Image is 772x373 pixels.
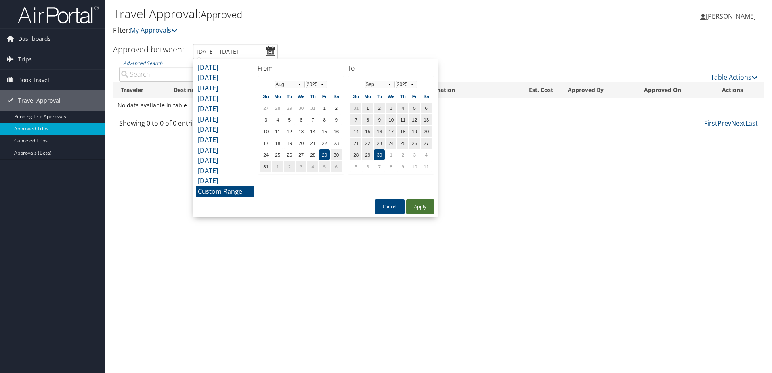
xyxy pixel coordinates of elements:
td: 13 [421,114,432,125]
td: 1 [272,161,283,172]
a: [PERSON_NAME] [700,4,764,28]
td: 3 [260,114,271,125]
td: 5 [350,161,361,172]
td: 2 [284,161,295,172]
td: 29 [284,103,295,113]
p: Filter: [113,25,547,36]
span: [PERSON_NAME] [706,12,756,21]
td: 12 [409,114,420,125]
td: 27 [260,103,271,113]
li: [DATE] [196,114,254,125]
th: Th [397,91,408,102]
td: 15 [362,126,373,137]
td: 11 [421,161,432,172]
li: [DATE] [196,83,254,94]
li: [DATE] [196,145,254,156]
a: Last [745,119,758,128]
th: Tu [284,91,295,102]
td: 4 [307,161,318,172]
li: [DATE] [196,176,254,186]
td: 14 [350,126,361,137]
td: 29 [319,149,330,160]
td: 18 [272,138,283,149]
span: Travel Approval [18,90,61,111]
li: [DATE] [196,73,254,83]
td: 19 [284,138,295,149]
td: 6 [421,103,432,113]
th: Est. Cost: activate to sort column ascending [507,82,560,98]
td: 13 [296,126,306,137]
td: 8 [362,114,373,125]
td: 1 [362,103,373,113]
td: 19 [409,126,420,137]
td: No data available in table [113,98,764,113]
td: 26 [284,149,295,160]
td: 12 [284,126,295,137]
th: We [386,91,396,102]
th: Tu [374,91,385,102]
td: 10 [260,126,271,137]
li: Custom Range [196,186,254,197]
th: Actions [715,82,764,98]
td: 2 [331,103,342,113]
input: Advanced Search [119,67,270,82]
li: [DATE] [196,63,254,73]
td: 4 [272,114,283,125]
td: 23 [374,138,385,149]
td: 9 [331,114,342,125]
td: 16 [374,126,385,137]
td: 7 [307,114,318,125]
td: 28 [350,149,361,160]
span: Book Travel [18,70,49,90]
a: My Approvals [130,26,178,35]
h1: Travel Approval: [113,5,547,22]
th: Mo [272,91,283,102]
td: 4 [397,103,408,113]
td: 11 [272,126,283,137]
td: 22 [319,138,330,149]
a: Next [731,119,745,128]
td: 8 [386,161,396,172]
td: 5 [284,114,295,125]
td: 15 [319,126,330,137]
button: Cancel [375,199,405,214]
div: Showing 0 to 0 of 0 entries [119,118,270,132]
th: Fr [319,91,330,102]
li: [DATE] [196,94,254,104]
td: 30 [374,149,385,160]
td: 30 [296,103,306,113]
td: 24 [386,138,396,149]
td: 6 [296,114,306,125]
td: 24 [260,149,271,160]
th: We [296,91,306,102]
span: Trips [18,49,32,69]
li: [DATE] [196,166,254,176]
td: 17 [260,138,271,149]
td: 5 [409,103,420,113]
th: Su [260,91,271,102]
a: Prev [717,119,731,128]
th: Mo [362,91,373,102]
td: 4 [421,149,432,160]
a: Advanced Search [123,60,162,67]
td: 26 [409,138,420,149]
h4: To [348,64,434,73]
td: 27 [421,138,432,149]
td: 1 [386,149,396,160]
td: 8 [319,114,330,125]
td: 16 [331,126,342,137]
td: 31 [350,103,361,113]
td: 23 [331,138,342,149]
li: [DATE] [196,104,254,114]
td: 7 [350,114,361,125]
th: Th [307,91,318,102]
li: [DATE] [196,124,254,135]
li: [DATE] [196,155,254,166]
td: 17 [386,126,396,137]
img: airportal-logo.png [18,5,99,24]
td: 1 [319,103,330,113]
td: 25 [272,149,283,160]
td: 28 [307,149,318,160]
li: [DATE] [196,135,254,145]
a: First [704,119,717,128]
